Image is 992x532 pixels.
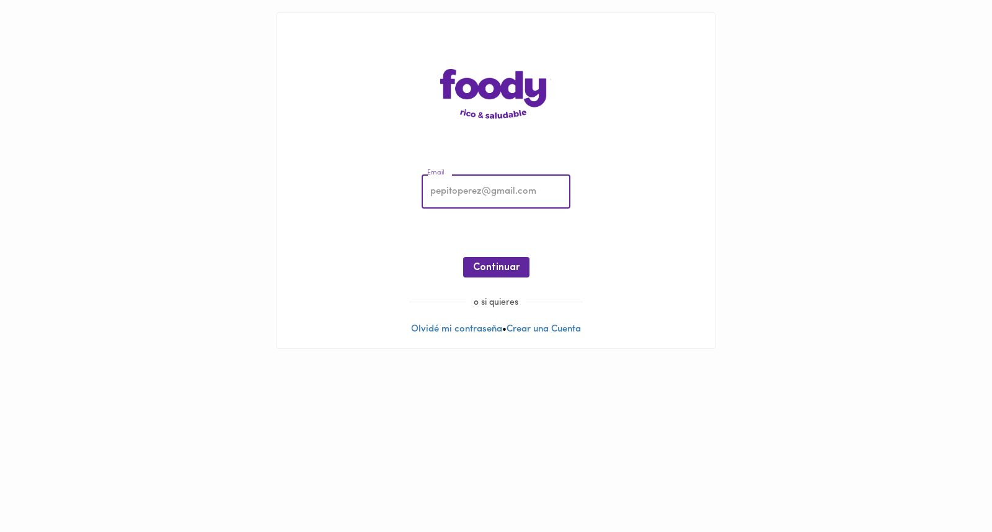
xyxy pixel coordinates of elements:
[411,325,502,334] a: Olvidé mi contraseña
[920,460,980,520] iframe: Messagebird Livechat Widget
[440,69,552,119] img: logo-main-page.png
[277,13,715,348] div: •
[466,298,526,307] span: o si quieres
[463,257,529,277] button: Continuar
[507,325,581,334] a: Crear una Cuenta
[473,262,520,274] span: Continuar
[422,175,570,209] input: pepitoperez@gmail.com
